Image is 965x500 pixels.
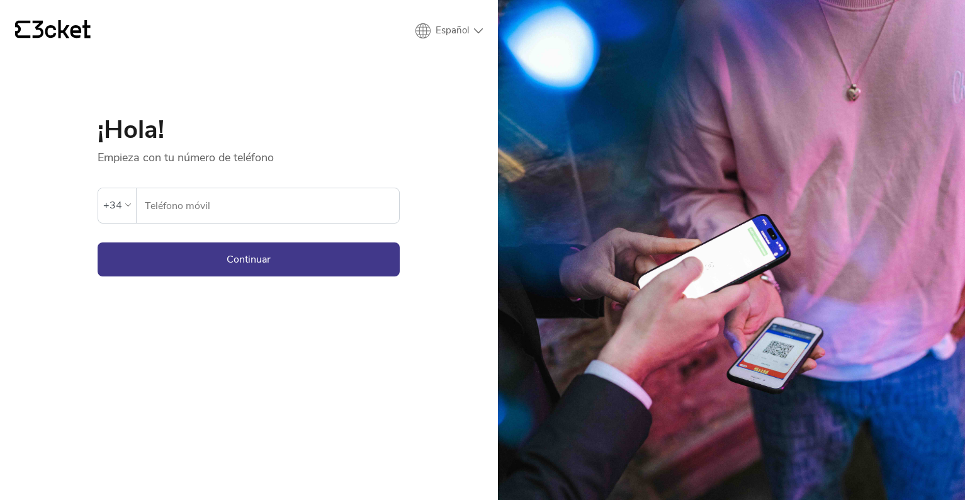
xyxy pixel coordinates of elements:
button: Continuar [98,242,400,276]
input: Teléfono móvil [144,188,399,223]
g: {' '} [15,21,30,38]
div: +34 [103,196,122,215]
h1: ¡Hola! [98,117,400,142]
a: {' '} [15,20,91,42]
p: Empieza con tu número de teléfono [98,142,400,165]
label: Teléfono móvil [137,188,399,224]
